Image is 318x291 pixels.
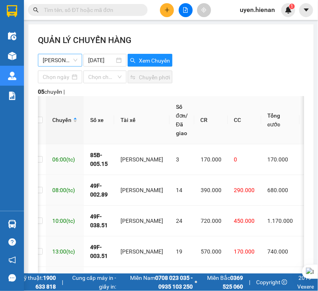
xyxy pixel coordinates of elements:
span: 06:00 (tc) [52,156,75,163]
span: 1 [290,4,293,9]
span: 450.000 [234,218,255,224]
span: [PERSON_NAME] [120,187,163,193]
button: searchXem Chuyến [128,54,172,67]
button: plus [160,3,174,17]
span: notification [8,256,16,264]
input: Tìm tên, số ĐT hoặc mã đơn [44,6,138,14]
span: [PERSON_NAME] [120,218,163,224]
strong: 49F-038.51 [90,213,108,228]
span: 390.000 [201,187,221,193]
span: Miền Nam [119,273,193,291]
span: 570.000 [201,248,221,255]
div: Tài xế [120,116,163,124]
span: 08:00 (tc) [52,187,75,193]
strong: 49F-002.89 [90,183,108,198]
span: Phan Rang - Đà Lạt [43,54,77,66]
span: 19 [176,248,182,255]
span: [PERSON_NAME] [120,248,163,255]
span: | [249,278,250,287]
span: 3 [176,156,179,163]
span: 720.000 [201,218,221,224]
span: Miền Bắc [199,273,243,291]
span: 14 [176,187,182,193]
span: uyen.hienan [233,5,281,15]
strong: 0708 023 035 - 0935 103 250 [156,275,193,290]
input: Chọn ngày [43,73,70,81]
span: search [33,7,39,13]
img: icon-new-feature [285,6,292,14]
span: 13:00 (tc) [52,248,75,255]
strong: 85B-005.15 [90,152,108,167]
input: 04-10-2025 [88,56,115,65]
img: solution-icon [8,92,16,100]
span: [PERSON_NAME] [120,156,163,163]
span: plus [164,7,170,13]
span: 0 [234,156,237,163]
div: Tổng cước [268,111,293,129]
sup: 1 [289,4,295,9]
span: question-circle [8,238,16,246]
button: swapChuyển phơi [128,71,172,83]
h2: QUẢN LÝ CHUYẾN HÀNG [38,34,131,50]
span: 290.000 [234,187,255,193]
button: aim [197,3,211,17]
div: Số xe [90,116,108,124]
img: warehouse-icon [8,72,16,80]
span: copyright [282,279,287,285]
span: message [8,274,16,282]
span: 24 [176,218,182,224]
span: 170.000 [234,248,255,255]
button: file-add [179,3,193,17]
div: Chuyến [52,116,71,124]
div: CC [234,116,255,124]
span: 1.170.000 [268,218,293,224]
span: caret-down [303,6,310,14]
span: 170.000 [201,156,221,163]
span: Xem Chuyến [139,56,170,65]
strong: 05 [38,88,44,95]
div: CR [201,116,221,124]
button: caret-down [299,3,313,17]
span: 740.000 [268,248,288,255]
img: warehouse-icon [8,52,16,60]
img: warehouse-icon [8,32,16,40]
span: 10:00 (tc) [52,218,75,224]
span: 170.000 [268,156,288,163]
span: Cung cấp máy in - giấy in: [69,273,117,291]
span: 680.000 [268,187,288,193]
span: search [130,58,136,64]
span: ⚪️ [195,281,198,284]
strong: 1900 633 818 [36,275,56,290]
span: chuyến | [38,88,65,95]
strong: 49F-003.51 [90,244,108,259]
img: warehouse-icon [8,220,16,228]
span: aim [201,7,207,13]
span: | [62,278,63,287]
strong: 0369 525 060 [223,275,243,290]
span: file-add [183,7,188,13]
div: Số đơn/Đã giao [176,102,188,138]
img: logo-vxr [7,5,17,17]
